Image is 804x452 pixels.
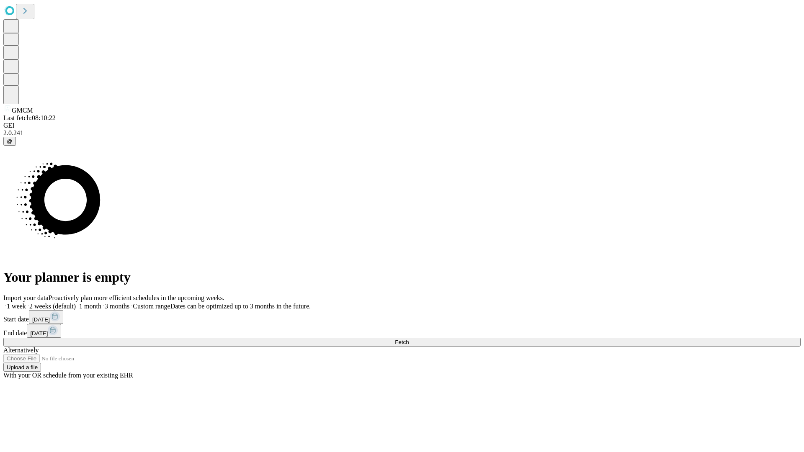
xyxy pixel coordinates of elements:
[3,363,41,372] button: Upload a file
[49,294,224,301] span: Proactively plan more efficient schedules in the upcoming weeks.
[79,303,101,310] span: 1 month
[170,303,311,310] span: Dates can be optimized up to 3 months in the future.
[7,138,13,144] span: @
[3,122,801,129] div: GEI
[395,339,409,345] span: Fetch
[105,303,129,310] span: 3 months
[12,107,33,114] span: GMCM
[3,347,39,354] span: Alternatively
[7,303,26,310] span: 1 week
[3,294,49,301] span: Import your data
[3,270,801,285] h1: Your planner is empty
[3,338,801,347] button: Fetch
[32,316,50,323] span: [DATE]
[3,114,56,121] span: Last fetch: 08:10:22
[3,310,801,324] div: Start date
[3,324,801,338] div: End date
[133,303,170,310] span: Custom range
[30,330,48,336] span: [DATE]
[3,137,16,146] button: @
[3,129,801,137] div: 2.0.241
[3,372,133,379] span: With your OR schedule from your existing EHR
[27,324,61,338] button: [DATE]
[29,310,63,324] button: [DATE]
[29,303,76,310] span: 2 weeks (default)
